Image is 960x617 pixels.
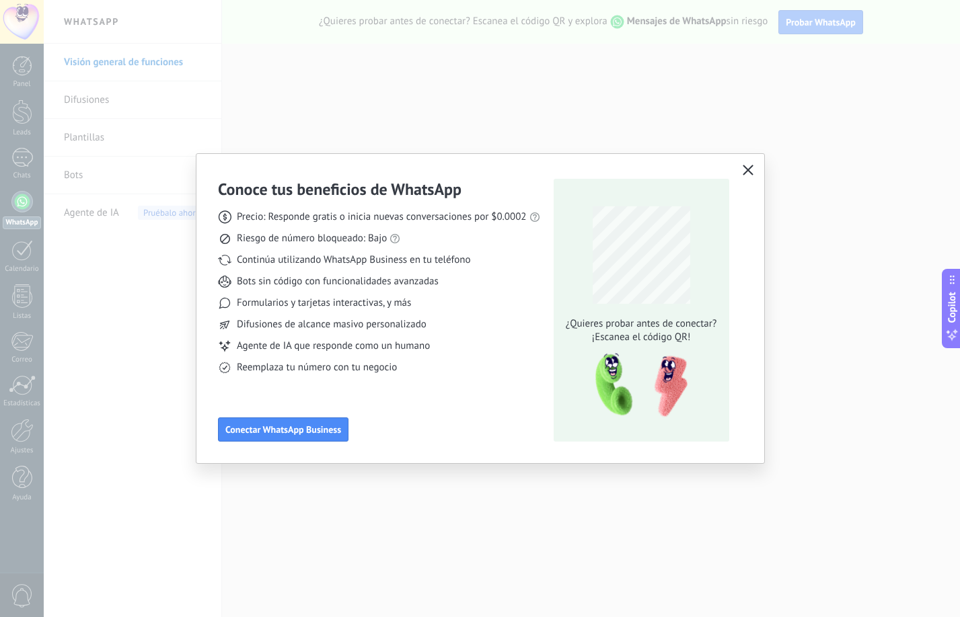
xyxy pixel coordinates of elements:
span: Formularios y tarjetas interactivas, y más [237,296,411,310]
span: ¿Quieres probar antes de conectar? [562,317,721,331]
span: Precio: Responde gratis o inicia nuevas conversaciones por $0.0002 [237,210,527,224]
img: qr-pic-1x.png [584,349,690,421]
span: Reemplaza tu número con tu negocio [237,361,397,374]
span: Copilot [945,292,959,323]
span: Bots sin código con funcionalidades avanzadas [237,275,439,288]
span: ¡Escanea el código QR! [562,331,721,344]
span: Agente de IA que responde como un humano [237,339,430,353]
span: Riesgo de número bloqueado: Bajo [237,232,387,245]
h3: Conoce tus beneficios de WhatsApp [218,179,461,200]
button: Conectar WhatsApp Business [218,417,348,442]
span: Difusiones de alcance masivo personalizado [237,318,427,331]
span: Conectar WhatsApp Business [225,425,341,434]
span: Continúa utilizando WhatsApp Business en tu teléfono [237,253,470,267]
